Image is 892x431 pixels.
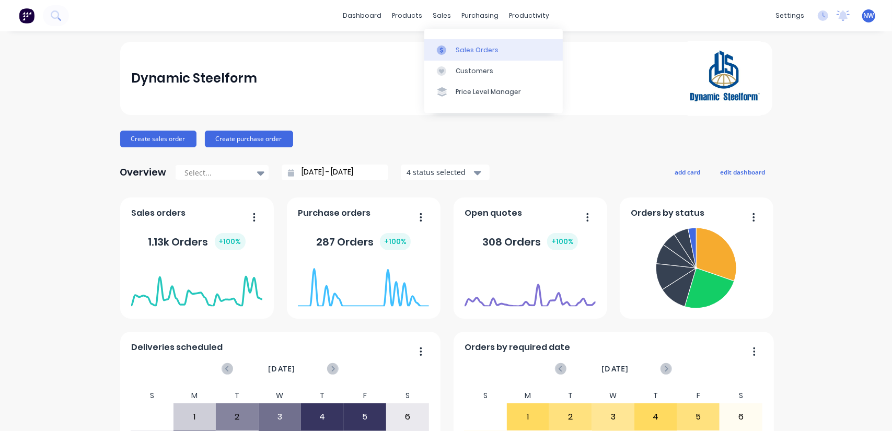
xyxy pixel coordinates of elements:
[216,388,259,403] div: T
[427,8,456,24] div: sales
[424,81,563,102] a: Price Level Manager
[547,233,578,250] div: + 100 %
[401,165,490,180] button: 4 status selected
[720,404,762,430] div: 6
[205,131,293,147] button: Create purchase order
[549,388,592,403] div: T
[387,404,428,430] div: 6
[387,8,427,24] div: products
[131,68,257,89] div: Dynamic Steelform
[259,404,301,430] div: 3
[268,363,295,375] span: [DATE]
[634,388,677,403] div: T
[631,207,704,219] span: Orders by status
[424,39,563,60] a: Sales Orders
[504,8,554,24] div: productivity
[424,61,563,81] a: Customers
[550,404,592,430] div: 2
[677,388,720,403] div: F
[456,45,499,55] div: Sales Orders
[714,165,772,179] button: edit dashboard
[174,404,216,430] div: 1
[301,388,344,403] div: T
[131,341,223,354] span: Deliveries scheduled
[464,388,507,403] div: S
[173,388,216,403] div: M
[456,66,493,76] div: Customers
[298,207,370,219] span: Purchase orders
[864,11,874,20] span: NW
[380,233,411,250] div: + 100 %
[601,363,629,375] span: [DATE]
[302,404,343,430] div: 4
[120,162,167,183] div: Overview
[131,388,173,403] div: S
[507,388,550,403] div: M
[507,404,549,430] div: 1
[386,388,429,403] div: S
[668,165,708,179] button: add card
[344,388,387,403] div: F
[678,404,720,430] div: 5
[456,8,504,24] div: purchasing
[635,404,677,430] div: 4
[338,8,387,24] a: dashboard
[216,404,258,430] div: 2
[593,404,634,430] div: 3
[215,233,246,250] div: + 100 %
[344,404,386,430] div: 5
[148,233,246,250] div: 1.13k Orders
[720,388,762,403] div: S
[592,388,635,403] div: W
[465,207,522,219] span: Open quotes
[770,8,809,24] div: settings
[120,131,196,147] button: Create sales order
[456,87,521,97] div: Price Level Manager
[482,233,578,250] div: 308 Orders
[407,167,472,178] div: 4 status selected
[688,41,761,116] img: Dynamic Steelform
[259,388,302,403] div: W
[19,8,34,24] img: Factory
[131,207,186,219] span: Sales orders
[316,233,411,250] div: 287 Orders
